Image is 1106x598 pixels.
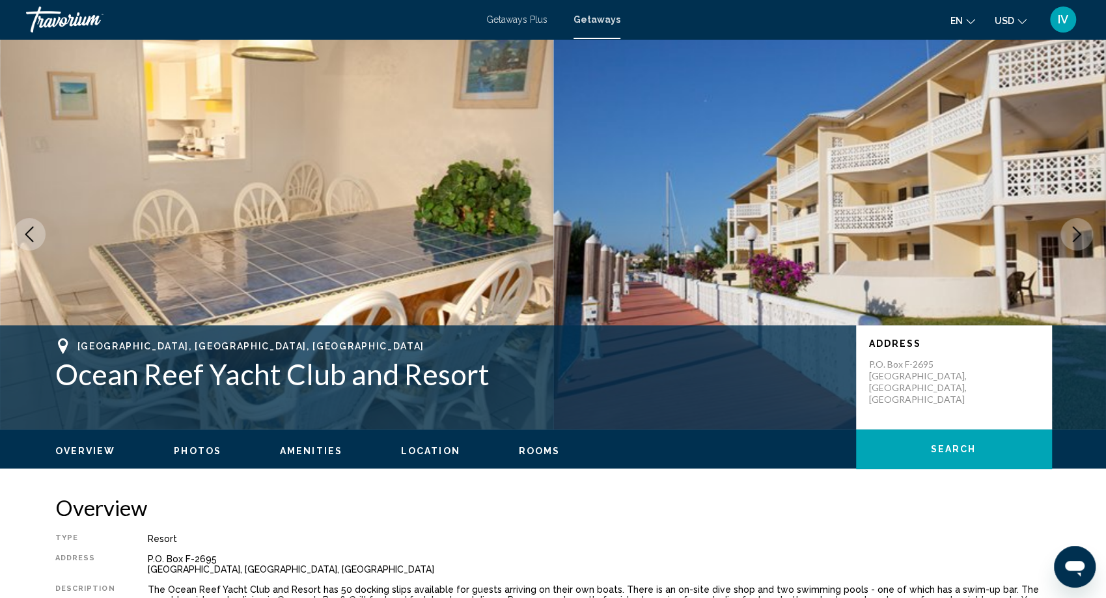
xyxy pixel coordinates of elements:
[856,429,1051,469] button: Search
[13,218,46,251] button: Previous image
[519,446,560,456] span: Rooms
[1060,218,1093,251] button: Next image
[995,11,1027,30] button: Change currency
[1054,546,1096,588] iframe: Кнопка запуска окна обмена сообщениями
[55,445,116,457] button: Overview
[931,444,976,455] span: Search
[1046,6,1080,33] button: User Menu
[1058,13,1068,26] span: IV
[55,357,843,391] h1: Ocean Reef Yacht Club and Resort
[486,14,547,25] a: Getaways Plus
[55,554,115,575] div: Address
[26,7,473,33] a: Travorium
[55,495,1051,521] h2: Overview
[55,534,115,544] div: Type
[401,445,460,457] button: Location
[869,359,973,405] p: P.O. Box F-2695 [GEOGRAPHIC_DATA], [GEOGRAPHIC_DATA], [GEOGRAPHIC_DATA]
[869,338,1038,349] p: Address
[77,341,424,351] span: [GEOGRAPHIC_DATA], [GEOGRAPHIC_DATA], [GEOGRAPHIC_DATA]
[55,446,116,456] span: Overview
[148,534,1051,544] div: Resort
[950,16,963,26] span: en
[519,445,560,457] button: Rooms
[280,446,342,456] span: Amenities
[174,446,221,456] span: Photos
[574,14,620,25] a: Getaways
[280,445,342,457] button: Amenities
[950,11,975,30] button: Change language
[995,16,1014,26] span: USD
[174,445,221,457] button: Photos
[148,554,1051,575] div: P.O. Box F-2695 [GEOGRAPHIC_DATA], [GEOGRAPHIC_DATA], [GEOGRAPHIC_DATA]
[401,446,460,456] span: Location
